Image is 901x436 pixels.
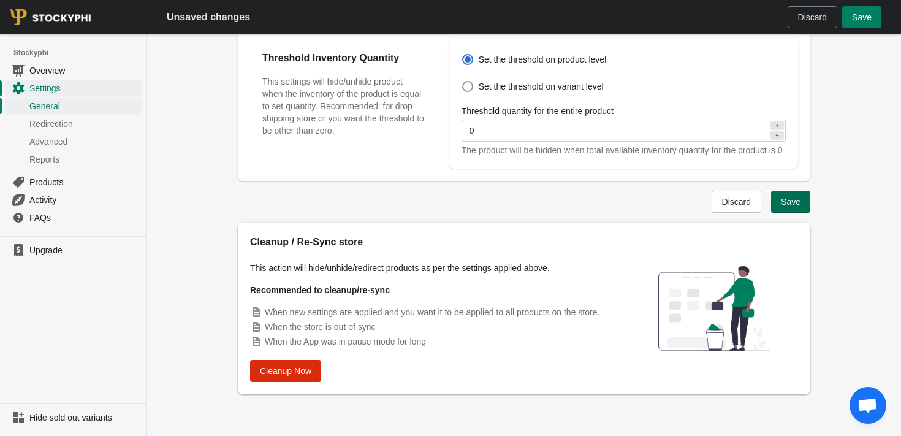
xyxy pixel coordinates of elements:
a: Redirection [5,115,142,132]
span: Settings [29,82,139,94]
span: Redirection [29,118,139,130]
span: When the App was in pause mode for long [265,337,426,346]
span: General [29,100,139,112]
span: When the store is out of sync [265,322,376,332]
span: Reports [29,153,139,166]
a: Reports [5,150,142,168]
h3: This settings will hide/unhide product when the inventory of the product is equal to set quantity... [262,75,425,137]
a: Upgrade [5,242,142,259]
a: Advanced [5,132,142,150]
span: Advanced [29,136,139,148]
span: Save [852,12,872,22]
span: When new settings are applied and you want it to be applied to all products on the store. [265,307,599,317]
button: Discard [712,191,761,213]
strong: Recommended to cleanup/re-sync [250,285,390,295]
h2: Unsaved changes [167,10,250,25]
h2: Threshold Inventory Quantity [262,51,425,66]
a: Settings [5,79,142,97]
span: Hide sold out variants [29,411,139,424]
span: Set the threshold on product level [479,53,607,66]
a: Overview [5,61,142,79]
span: Set the threshold on variant level [479,80,604,93]
button: Cleanup Now [250,360,321,382]
a: General [5,97,142,115]
span: Upgrade [29,244,139,256]
button: Save [842,6,881,28]
a: Open chat [850,387,886,424]
a: Activity [5,191,142,208]
span: Products [29,176,139,188]
span: FAQs [29,212,139,224]
span: Stockyphi [13,47,146,59]
p: This action will hide/unhide/redirect products as per the settings applied above. [250,262,618,274]
div: The product will be hidden when total available inventory quantity for the product is 0 [462,144,786,156]
span: Overview [29,64,139,77]
a: Hide sold out variants [5,409,142,426]
a: FAQs [5,208,142,226]
label: Threshold quantity for the entire product [462,105,614,117]
span: Discard [722,197,751,207]
span: Activity [29,194,139,206]
span: Cleanup Now [260,366,311,376]
h2: Cleanup / Re-Sync store [250,235,618,250]
button: Discard [788,6,837,28]
span: Discard [798,12,827,22]
a: Products [5,173,142,191]
button: Save [771,191,810,213]
span: Save [781,197,800,207]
